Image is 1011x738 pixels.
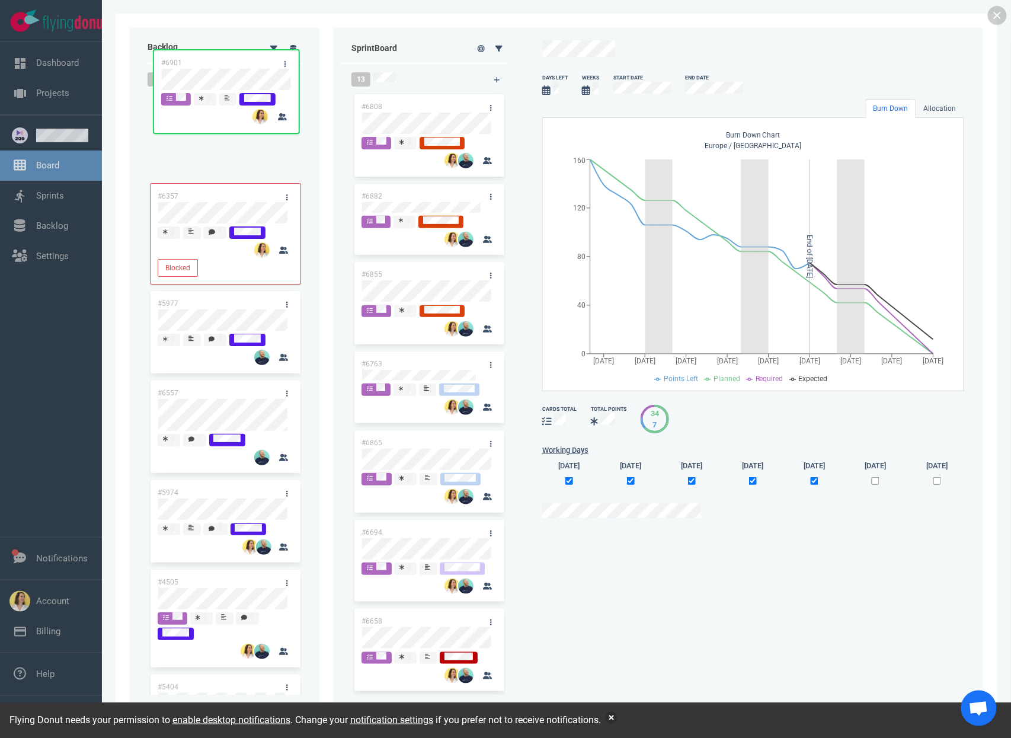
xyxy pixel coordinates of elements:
[9,714,290,726] span: Flying Donut needs your permission to
[444,489,460,504] img: 26
[804,460,825,471] label: [DATE]
[158,488,178,497] a: #5974
[714,375,740,383] span: Planned
[444,321,460,337] img: 26
[542,445,964,456] label: Working Days
[458,579,473,594] img: 26
[676,357,697,365] tspan: [DATE]
[254,242,270,258] img: 26
[158,578,178,586] a: #4505
[865,460,887,471] label: [DATE]
[577,253,586,261] tspan: 80
[256,539,271,555] img: 26
[458,668,473,683] img: 26
[444,153,460,168] img: 26
[635,357,655,365] tspan: [DATE]
[140,34,259,63] div: Backlog
[799,375,828,383] span: Expected
[361,617,382,625] a: #6658
[158,192,178,200] a: #6357
[799,357,820,365] tspan: [DATE]
[242,539,258,555] img: 26
[841,357,862,365] tspan: [DATE]
[241,644,256,659] img: 26
[882,357,903,365] tspan: [DATE]
[158,299,178,308] a: #5977
[591,405,626,413] div: Total Points
[686,74,744,82] div: End Date
[361,360,382,368] a: #6763
[158,389,178,397] a: #6557
[458,153,473,168] img: 26
[961,691,997,726] div: Ouvrir le chat
[682,460,703,471] label: [DATE]
[340,42,459,55] div: Sprint Board
[577,301,586,309] tspan: 40
[743,460,764,471] label: [DATE]
[361,270,382,279] a: #6855
[555,130,952,154] div: Europe / [GEOGRAPHIC_DATA]
[254,350,270,365] img: 26
[290,714,601,726] span: . Change your if you prefer not to receive notifications.
[581,350,586,358] tspan: 0
[573,156,586,165] tspan: 160
[651,419,659,430] div: 7
[458,232,473,247] img: 26
[559,460,580,471] label: [DATE]
[664,375,698,383] span: Points Left
[620,460,641,471] label: [DATE]
[866,99,916,118] a: Burn Down
[573,204,586,212] tspan: 120
[148,72,162,87] span: 9
[542,74,568,82] div: days left
[759,357,779,365] tspan: [DATE]
[444,232,460,247] img: 26
[158,683,178,691] a: #5404
[613,74,671,82] div: Start Date
[361,528,382,536] a: #6694
[926,460,948,471] label: [DATE]
[361,439,382,447] a: #6865
[805,235,814,278] tspan: End of [DATE]
[444,579,460,594] img: 26
[542,405,577,413] div: cards total
[717,357,738,365] tspan: [DATE]
[923,357,944,365] tspan: [DATE]
[651,408,659,419] div: 34
[254,450,270,465] img: 26
[594,357,615,365] tspan: [DATE]
[582,74,599,82] div: Weeks
[172,714,290,726] a: enable desktop notifications
[726,131,780,139] span: Burn Down Chart
[254,644,270,659] img: 26
[361,103,382,111] a: #6808
[756,375,783,383] span: Required
[444,400,460,415] img: 26
[458,400,473,415] img: 26
[350,714,433,726] a: notification settings
[916,99,964,118] a: Allocation
[361,192,382,200] a: #6882
[351,72,370,87] span: 13
[158,259,198,277] button: Blocked
[458,489,473,504] img: 26
[444,668,460,683] img: 26
[458,321,473,337] img: 26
